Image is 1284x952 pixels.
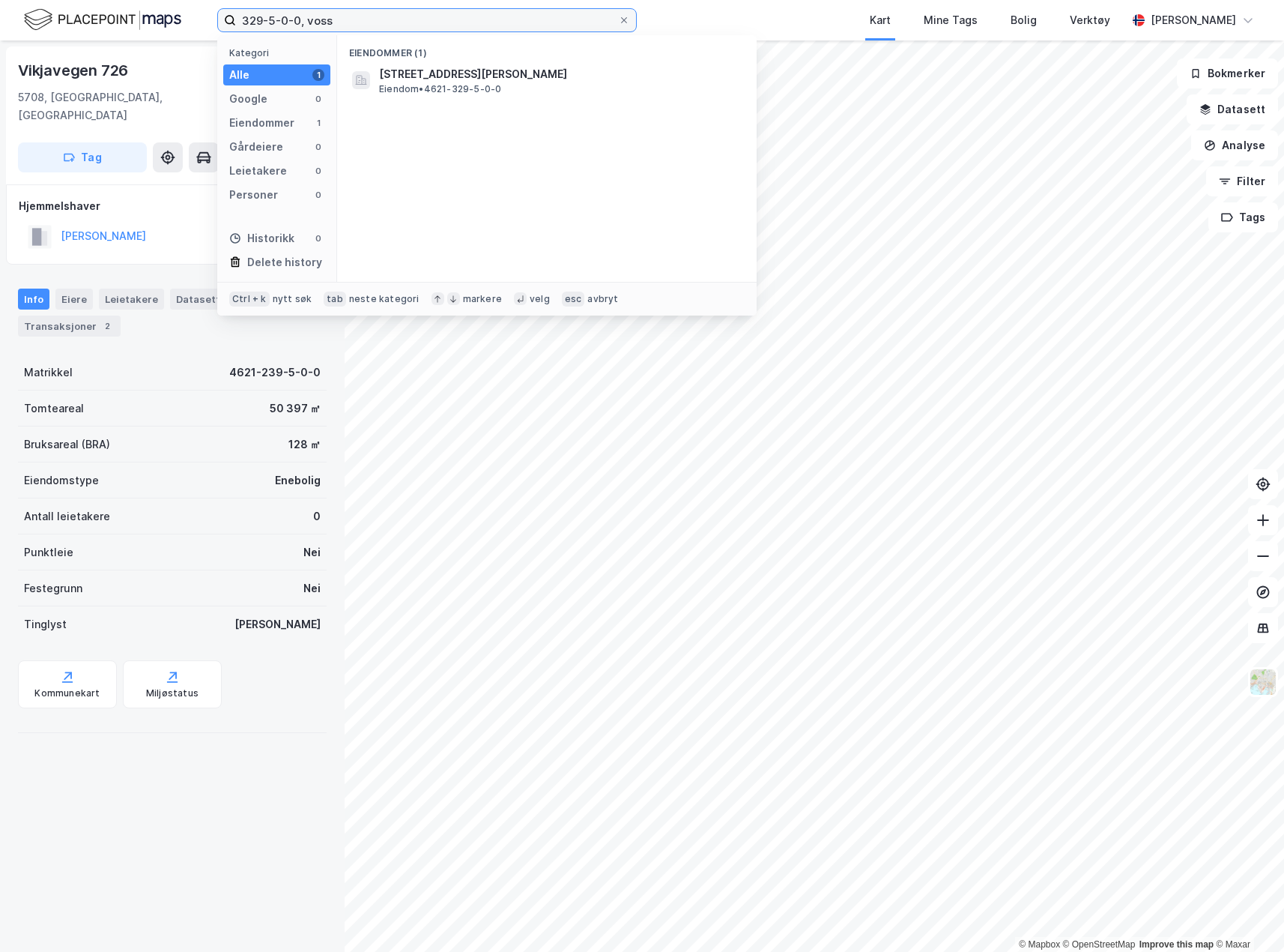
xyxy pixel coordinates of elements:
[562,292,585,307] div: esc
[236,9,618,31] input: Søk på adresse, matrikkel, gårdeiere, leietakere eller personer
[312,165,324,177] div: 0
[349,293,420,305] div: neste kategori
[18,316,121,337] div: Transaksjoner
[1208,202,1278,232] button: Tags
[1151,11,1236,29] div: [PERSON_NAME]
[24,615,67,633] div: Tinglyst
[19,197,326,215] div: Hjemmelshaver
[1249,668,1277,696] img: Z
[270,400,321,418] div: 50 397 ㎡
[324,292,346,307] div: tab
[870,11,891,29] div: Kart
[229,138,283,156] div: Gårdeiere
[24,507,110,525] div: Antall leietakere
[24,579,82,597] div: Festegrunn
[24,543,73,561] div: Punktleie
[312,69,324,81] div: 1
[1209,880,1284,952] div: Kontrollprogram for chat
[1019,939,1060,950] a: Mapbox
[288,436,321,454] div: 128 ㎡
[18,142,147,172] button: Tag
[229,114,294,132] div: Eiendommer
[34,687,100,699] div: Kommunekart
[1063,939,1136,950] a: OpenStreetMap
[146,687,199,699] div: Miljøstatus
[99,289,164,310] div: Leietakere
[229,229,294,247] div: Historikk
[1206,166,1278,196] button: Filter
[24,400,84,418] div: Tomteareal
[234,615,321,633] div: [PERSON_NAME]
[247,253,322,271] div: Delete history
[229,292,270,307] div: Ctrl + k
[379,83,501,95] span: Eiendom • 4621-329-5-0-0
[587,293,618,305] div: avbryt
[24,436,110,454] div: Bruksareal (BRA)
[312,141,324,153] div: 0
[229,186,278,204] div: Personer
[303,543,321,561] div: Nei
[924,11,978,29] div: Mine Tags
[273,293,312,305] div: nytt søk
[1187,94,1278,124] button: Datasett
[379,65,739,83] span: [STREET_ADDRESS][PERSON_NAME]
[312,189,324,201] div: 0
[24,364,73,382] div: Matrikkel
[312,93,324,105] div: 0
[1191,130,1278,160] button: Analyse
[463,293,502,305] div: markere
[312,117,324,129] div: 1
[18,88,226,124] div: 5708, [GEOGRAPHIC_DATA], [GEOGRAPHIC_DATA]
[229,162,287,180] div: Leietakere
[24,7,181,33] img: logo.f888ab2527a4732fd821a326f86c7f29.svg
[337,35,757,62] div: Eiendommer (1)
[1011,11,1037,29] div: Bolig
[170,289,226,310] div: Datasett
[303,579,321,597] div: Nei
[530,293,550,305] div: velg
[229,364,321,382] div: 4621-239-5-0-0
[1139,939,1214,950] a: Improve this map
[18,58,131,82] div: Vikjavegen 726
[100,319,115,334] div: 2
[275,472,321,489] div: Enebolig
[24,472,99,489] div: Eiendomstype
[1209,880,1284,952] iframe: Chat Widget
[1177,58,1278,88] button: Bokmerker
[229,90,267,108] div: Google
[55,289,93,310] div: Eiere
[312,232,324,244] div: 0
[313,507,321,525] div: 0
[18,289,49,310] div: Info
[1070,11,1110,29] div: Verktøy
[229,47,330,58] div: Kategori
[229,66,249,84] div: Alle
